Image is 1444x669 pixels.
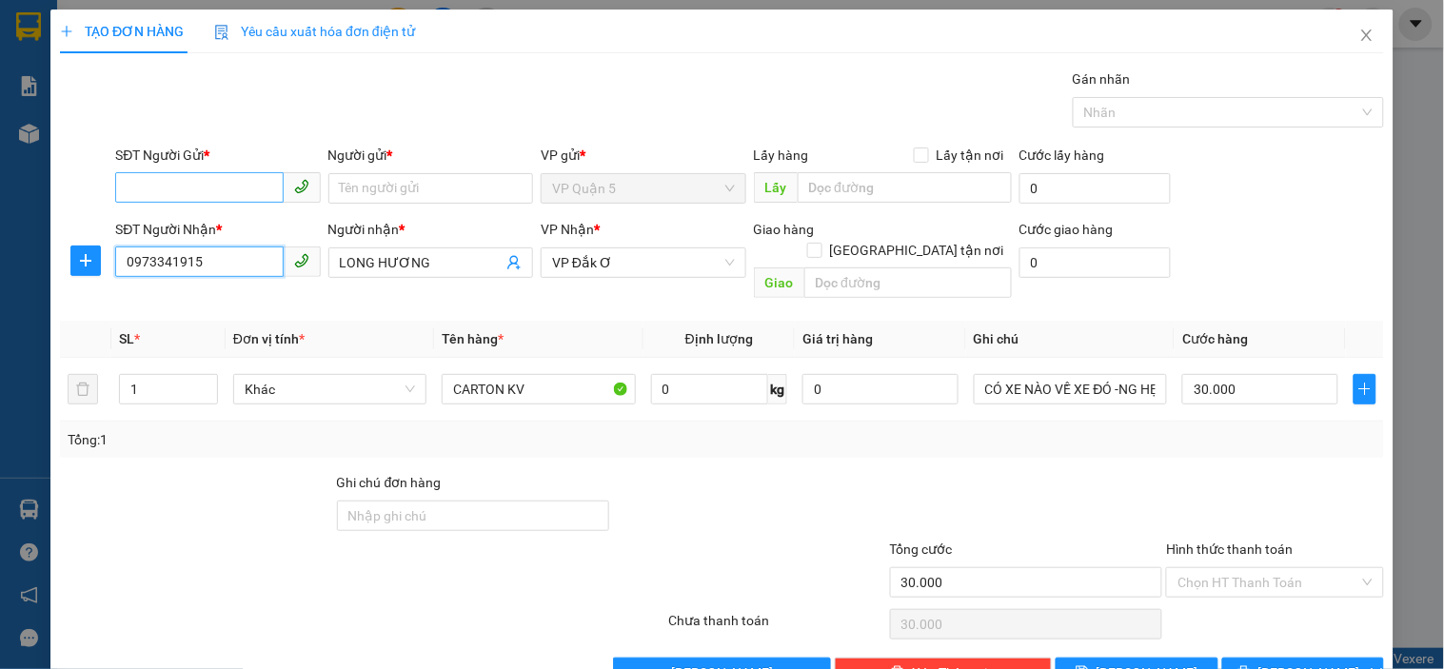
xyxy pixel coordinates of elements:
span: VP Nhận [541,222,594,237]
input: 0 [802,374,959,404]
span: plus [1355,382,1375,397]
button: plus [70,246,101,276]
label: Ghi chú đơn hàng [337,475,442,490]
span: Đơn vị tính [233,331,305,346]
th: Ghi chú [966,321,1175,358]
span: Lấy hàng [754,148,809,163]
div: VP gửi [541,145,745,166]
span: phone [294,253,309,268]
span: close [1359,28,1375,43]
span: plus [60,25,73,38]
div: Người gửi [328,145,533,166]
span: Định lượng [685,331,753,346]
span: [GEOGRAPHIC_DATA] tận nơi [822,240,1012,261]
label: Cước giao hàng [1019,222,1114,237]
input: VD: Bàn, Ghế [442,374,635,404]
div: Người nhận [328,219,533,240]
span: phone [294,179,309,194]
span: Giao [754,267,804,298]
span: Tổng cước [890,541,953,557]
span: Yêu cầu xuất hóa đơn điện tử [214,24,415,39]
span: Khác [245,375,415,403]
span: kg [768,374,787,404]
span: Lấy [754,172,798,203]
div: SĐT Người Gửi [115,145,320,166]
span: plus [71,253,100,268]
button: delete [68,374,98,404]
span: TẠO ĐƠN HÀNG [60,24,184,39]
span: Lấy tận nơi [929,145,1012,166]
button: Close [1340,10,1394,63]
div: Chưa thanh toán [666,610,887,643]
label: Gán nhãn [1073,71,1131,87]
input: Cước lấy hàng [1019,173,1172,204]
div: SĐT Người Nhận [115,219,320,240]
input: Ghi chú đơn hàng [337,501,610,531]
label: Hình thức thanh toán [1166,541,1293,557]
img: icon [214,25,229,40]
span: Giá trị hàng [802,331,873,346]
span: user-add [506,255,522,270]
span: VP Quận 5 [552,174,734,203]
span: Giao hàng [754,222,815,237]
input: Ghi Chú [974,374,1167,404]
input: Dọc đường [798,172,1012,203]
input: Dọc đường [804,267,1012,298]
span: SL [119,331,134,346]
label: Cước lấy hàng [1019,148,1105,163]
span: Cước hàng [1182,331,1248,346]
div: Tổng: 1 [68,429,559,450]
input: Cước giao hàng [1019,247,1172,278]
span: Tên hàng [442,331,504,346]
span: VP Đắk Ơ [552,248,734,277]
button: plus [1354,374,1376,404]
